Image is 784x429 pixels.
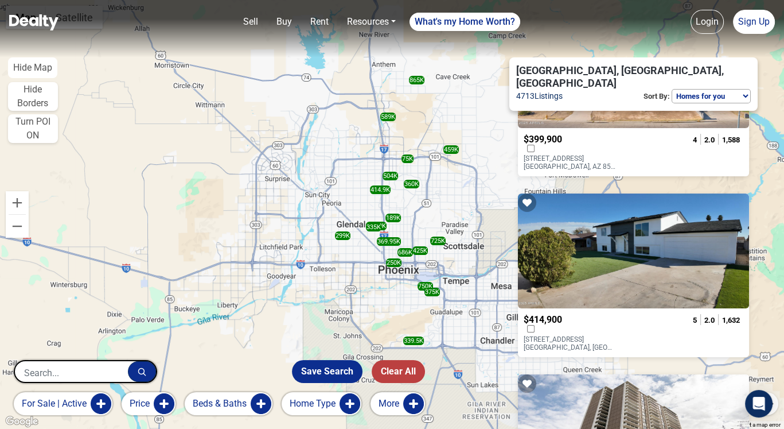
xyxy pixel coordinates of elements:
button: Turn POI ON [8,114,58,143]
button: Zoom out [6,215,29,238]
a: Rent [305,10,333,33]
a: Sign Up [733,10,775,34]
a: Login [691,10,724,34]
span: 4 [693,136,697,144]
div: 360K [404,180,419,188]
p: [STREET_ADDRESS] [GEOGRAPHIC_DATA], AZ 85019 [524,154,616,171]
label: Compare [524,325,538,333]
span: $399,900 [524,134,562,145]
div: 369.95K [377,237,401,246]
label: Compare [524,145,538,152]
button: More [370,392,425,415]
button: Zoom in [6,191,29,214]
div: 339.5K [403,337,424,345]
button: Home Type [282,392,361,415]
span: 2.0 [704,316,715,324]
div: Open Intercom Messenger [745,390,773,418]
iframe: BigID CMP Widget [6,395,40,429]
div: 725K [430,237,446,245]
button: Hide Map [8,57,57,78]
div: 504K [383,172,398,180]
input: Search... [15,361,128,384]
div: 686K [397,248,413,257]
span: 4713 Listings [516,90,563,103]
span: 5 [693,316,697,324]
button: for sale | active [14,392,112,415]
a: Buy [271,10,296,33]
div: 75K [401,154,414,163]
p: Sort By: [642,89,672,104]
button: Hide Borders [8,82,58,111]
span: [GEOGRAPHIC_DATA], [GEOGRAPHIC_DATA], [GEOGRAPHIC_DATA] [516,64,737,89]
div: 335K [366,223,381,231]
div: 459K [443,145,459,154]
div: 414.9K [370,185,391,194]
span: 1,632 [722,316,740,324]
button: Price [122,392,175,415]
a: Sell [238,10,262,33]
div: 189K [385,214,401,222]
div: 865K [409,76,424,84]
span: $414,900 [524,314,562,325]
div: 750K [418,282,433,291]
span: 1,588 [722,136,740,144]
span: 2.0 [704,136,715,144]
img: Dealty - Buy, Sell & Rent Homes [9,14,58,30]
div: 250K [386,258,401,267]
button: Clear All [372,360,425,383]
div: 425K [412,246,428,255]
p: [STREET_ADDRESS] [GEOGRAPHIC_DATA], [GEOGRAPHIC_DATA] 85029 [524,335,616,351]
a: What's my Home Worth? [409,13,520,31]
div: 589K [380,113,396,121]
button: Save Search [292,360,362,383]
button: Beds & Baths [185,392,272,415]
div: 375K [424,288,440,296]
a: Resources [342,10,400,33]
div: 299K [335,231,350,240]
